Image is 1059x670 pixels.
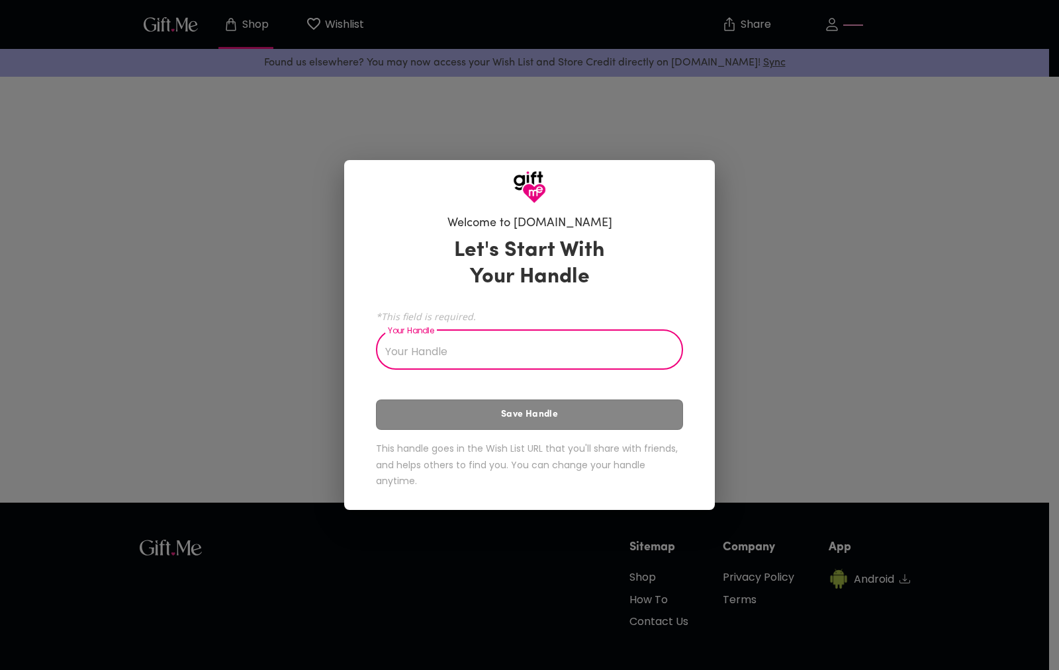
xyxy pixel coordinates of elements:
[513,171,546,204] img: GiftMe Logo
[376,333,668,370] input: Your Handle
[376,440,683,489] h6: This handle goes in the Wish List URL that you'll share with friends, and helps others to find yo...
[376,310,683,323] span: *This field is required.
[437,237,622,290] h3: Let's Start With Your Handle
[447,216,612,231] h6: Welcome to [DOMAIN_NAME]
